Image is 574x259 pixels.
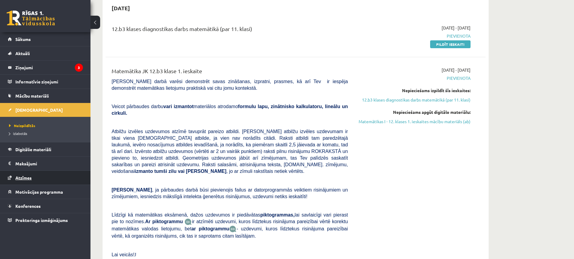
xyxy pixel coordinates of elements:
span: [PERSON_NAME] [112,187,152,192]
span: ir atzīmēti uzdevumi, kuros līdztekus risinājuma pareizībai vērtē korektu matemātikas valodas lie... [112,219,348,231]
a: Matemātikas I - 12. klases 1. ieskaites mācību materiāls (ab) [357,118,471,125]
a: Neizpildītās [9,123,84,128]
span: Motivācijas programma [15,189,63,195]
a: Digitālie materiāli [8,142,83,156]
span: Līdzīgi kā matemātikas eksāmenā, dažos uzdevumos ir piedāvātas lai savlaicīgi vari pierast pie to... [112,212,348,224]
span: Aktuāli [15,51,30,56]
a: 12.b3 klases diagnostikas darbs matemātikā (par 11. klasi) [357,97,471,103]
b: tumši zilu vai [PERSON_NAME] [154,169,226,174]
a: Sākums [8,32,83,46]
span: [DATE] - [DATE] [442,67,471,73]
span: [DEMOGRAPHIC_DATA] [15,107,63,113]
a: Proktoringa izmēģinājums [8,213,83,227]
h2: [DATE] [106,1,136,15]
span: Neizpildītās [9,123,35,128]
i: 3 [75,64,83,72]
img: JfuEzvunn4EvwAAAAASUVORK5CYII= [185,218,192,225]
a: Izlabotās [9,131,84,136]
div: Nepieciešams apgūt digitālo materiālu: [357,109,471,115]
a: Rīgas 1. Tālmācības vidusskola [7,11,55,26]
span: Pievienota [357,33,471,39]
span: Sākums [15,36,31,42]
a: Mācību materiāli [8,89,83,103]
span: Mācību materiāli [15,93,49,98]
a: Informatīvie ziņojumi [8,75,83,89]
span: Veicot pārbaudes darbu materiālos atrodamo [112,104,348,116]
a: Ziņojumi3 [8,61,83,74]
legend: Informatīvie ziņojumi [15,75,83,89]
span: Proktoringa izmēģinājums [15,217,68,223]
b: ar piktogrammu [191,226,229,231]
div: 12.b3 klases diagnostikas darbs matemātikā (par 11. klasi) [112,25,348,36]
a: [DEMOGRAPHIC_DATA] [8,103,83,117]
span: J [135,252,136,257]
span: Digitālie materiāli [15,147,51,152]
legend: Maksājumi [15,157,83,170]
span: [DATE] - [DATE] [442,25,471,31]
b: izmanto [135,169,153,174]
a: Pildīt ieskaiti [430,40,471,48]
span: Atzīmes [15,175,32,180]
div: Matemātika JK 12.b3 klase 1. ieskaite [112,67,348,78]
span: Pievienota [357,75,471,81]
span: , ja pārbaudes darbā būsi pievienojis failus ar datorprogrammās veiktiem risinājumiem un zīmējumi... [112,187,348,199]
a: Motivācijas programma [8,185,83,199]
a: Atzīmes [8,171,83,185]
span: Lai veicās! [112,252,135,257]
span: Izlabotās [9,131,27,136]
span: Konferences [15,203,41,209]
span: [PERSON_NAME] darbā varēsi demonstrēt savas zināšanas, izpratni, prasmes, kā arī Tev ir iespēja d... [112,79,348,91]
b: Ar piktogrammu [145,219,183,224]
b: piktogrammas, [260,212,295,217]
a: Aktuāli [8,46,83,60]
b: vari izmantot [163,104,194,109]
a: Maksājumi [8,157,83,170]
div: Nepieciešams izpildīt šīs ieskaites: [357,87,471,94]
a: Konferences [8,199,83,213]
img: wKvN42sLe3LLwAAAABJRU5ErkJggg== [229,226,236,232]
b: formulu lapu, zinātnisko kalkulatoru, lineālu un cirkuli. [112,104,348,116]
legend: Ziņojumi [15,61,83,74]
span: Atbilžu izvēles uzdevumos atzīmē tavuprāt pareizo atbildi. [PERSON_NAME] atbilžu izvēles uzdevuma... [112,129,348,174]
